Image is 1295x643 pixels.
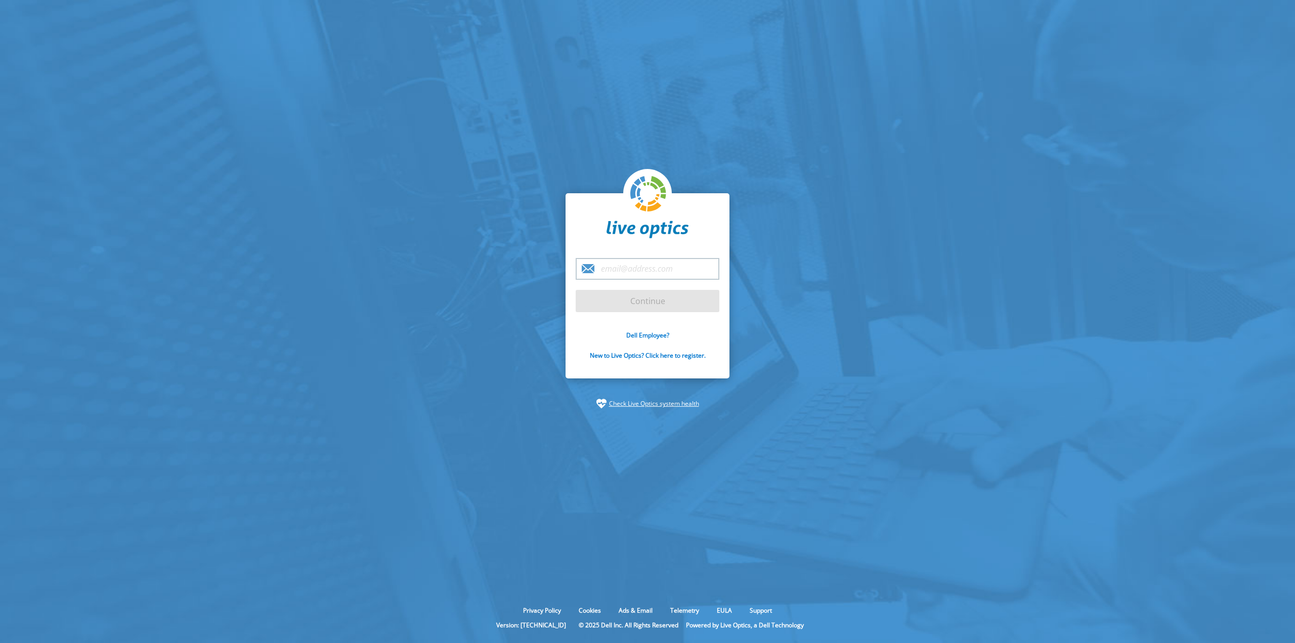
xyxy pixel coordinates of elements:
[611,606,660,615] a: Ads & Email
[576,258,719,280] input: email@address.com
[626,331,669,339] a: Dell Employee?
[491,621,571,629] li: Version: [TECHNICAL_ID]
[574,621,683,629] li: © 2025 Dell Inc. All Rights Reserved
[686,621,804,629] li: Powered by Live Optics, a Dell Technology
[609,399,699,409] a: Check Live Optics system health
[607,221,688,239] img: liveoptics-word.svg
[742,606,780,615] a: Support
[663,606,707,615] a: Telemetry
[571,606,609,615] a: Cookies
[590,351,706,360] a: New to Live Optics? Click here to register.
[709,606,740,615] a: EULA
[630,176,667,212] img: liveoptics-logo.svg
[596,399,607,409] img: status-check-icon.svg
[515,606,569,615] a: Privacy Policy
